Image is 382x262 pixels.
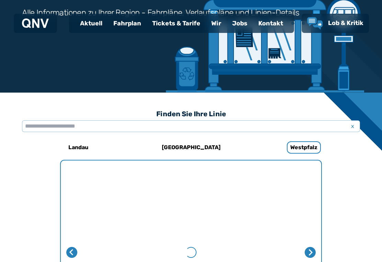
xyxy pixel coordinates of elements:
h3: Alle Informationen zu Ihrer Region - Fahrpläne, Verlaufspläne und Linien-Details [22,7,299,18]
h6: Landau [66,142,91,153]
a: Wir [206,14,227,32]
a: Fahrplan [108,14,147,32]
h6: [GEOGRAPHIC_DATA] [159,142,223,153]
h3: Finden Sie Ihre Linie [22,106,360,121]
a: Lob & Kritik [307,17,363,29]
span: Lob & Kritik [328,19,363,27]
a: QNV Logo [22,16,49,30]
a: Kontakt [253,14,289,32]
a: Landau [33,139,124,156]
a: Westpfalz [258,139,349,156]
a: [GEOGRAPHIC_DATA] [145,139,237,156]
button: Nächste Seite [305,247,316,258]
a: Aktuell [75,14,108,32]
img: QNV Logo [22,19,49,28]
a: Tickets & Tarife [147,14,206,32]
h6: Westpfalz [287,141,321,154]
button: Letzte Seite [66,247,77,258]
span: x [348,122,357,130]
a: Jobs [227,14,253,32]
